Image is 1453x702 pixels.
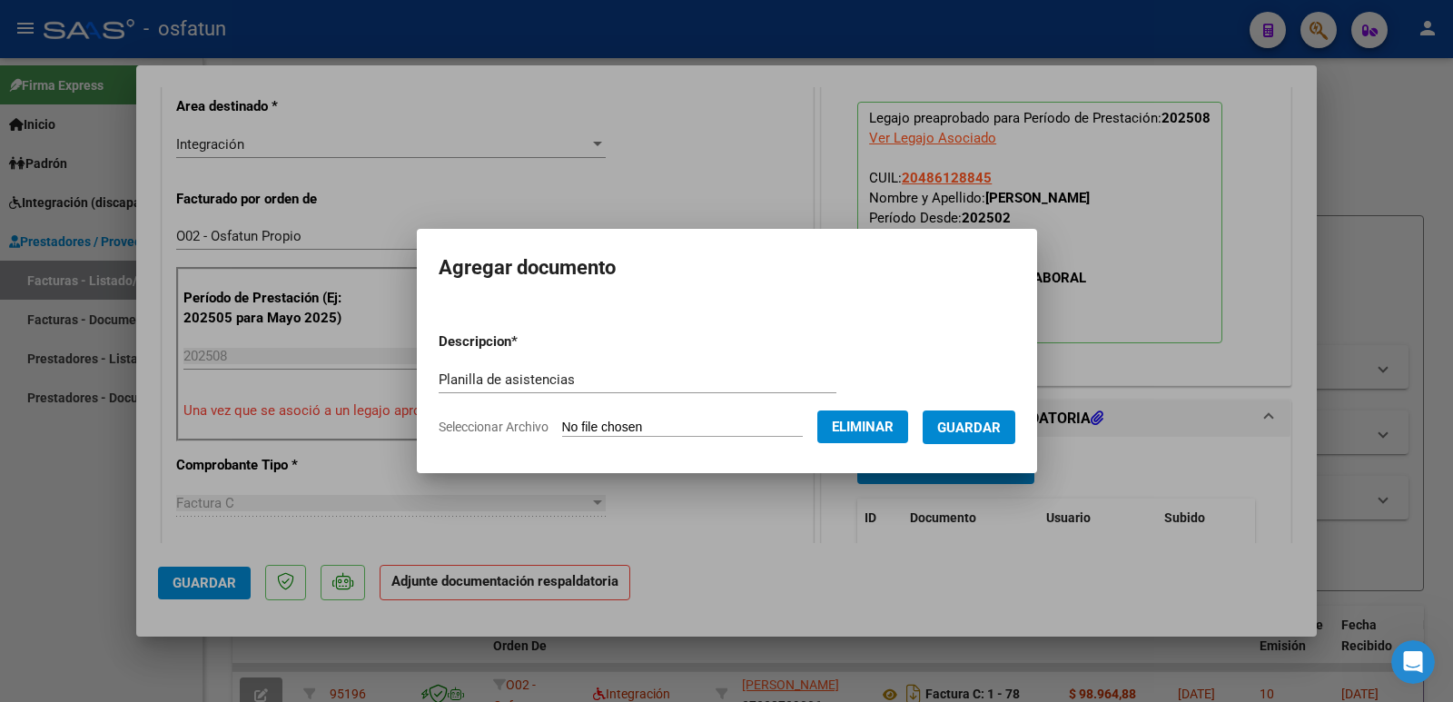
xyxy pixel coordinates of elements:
[937,420,1001,436] span: Guardar
[439,251,1015,285] h2: Agregar documento
[439,331,612,352] p: Descripcion
[923,410,1015,444] button: Guardar
[817,410,908,443] button: Eliminar
[1391,640,1435,684] iframe: Intercom live chat
[832,419,894,435] span: Eliminar
[439,420,549,434] span: Seleccionar Archivo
